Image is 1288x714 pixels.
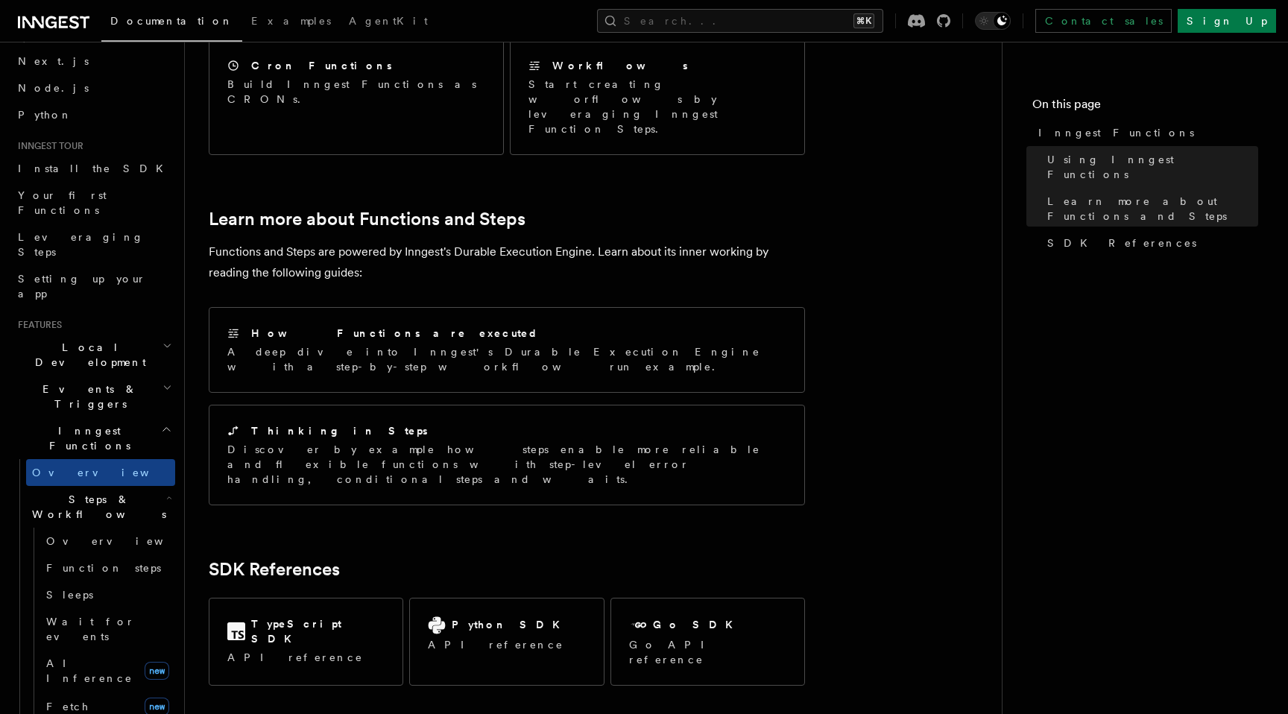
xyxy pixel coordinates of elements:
[18,162,172,174] span: Install the SDK
[251,15,331,27] span: Examples
[12,101,175,128] a: Python
[853,13,874,28] kbd: ⌘K
[40,650,175,692] a: AI Inferencenew
[40,608,175,650] a: Wait for events
[209,241,805,283] p: Functions and Steps are powered by Inngest's Durable Execution Engine. Learn about its inner work...
[18,82,89,94] span: Node.js
[12,75,175,101] a: Node.js
[46,589,93,601] span: Sleeps
[209,40,504,155] a: Cron FunctionsBuild Inngest Functions as CRONs.
[409,598,604,686] a: Python SDKAPI reference
[18,189,107,216] span: Your first Functions
[18,109,72,121] span: Python
[629,637,786,667] p: Go API reference
[110,15,233,27] span: Documentation
[251,326,539,341] h2: How Functions are executed
[40,528,175,555] a: Overview
[12,382,162,411] span: Events & Triggers
[251,423,428,438] h2: Thinking in Steps
[12,265,175,307] a: Setting up your app
[12,423,161,453] span: Inngest Functions
[12,417,175,459] button: Inngest Functions
[227,344,786,374] p: A deep dive into Inngest's Durable Execution Engine with a step-by-step workflow run example.
[209,598,403,686] a: TypeScript SDKAPI reference
[12,140,83,152] span: Inngest tour
[340,4,437,40] a: AgentKit
[1178,9,1276,33] a: Sign Up
[18,273,146,300] span: Setting up your app
[46,562,161,574] span: Function steps
[597,9,883,33] button: Search...⌘K
[251,616,385,646] h2: TypeScript SDK
[101,4,242,42] a: Documentation
[26,492,166,522] span: Steps & Workflows
[18,231,144,258] span: Leveraging Steps
[1035,9,1172,33] a: Contact sales
[227,650,385,665] p: API reference
[145,662,169,680] span: new
[12,182,175,224] a: Your first Functions
[26,459,175,486] a: Overview
[227,442,786,487] p: Discover by example how steps enable more reliable and flexible functions with step-level error h...
[26,486,175,528] button: Steps & Workflows
[12,224,175,265] a: Leveraging Steps
[242,4,340,40] a: Examples
[209,209,525,230] a: Learn more about Functions and Steps
[209,559,340,580] a: SDK References
[227,77,485,107] p: Build Inngest Functions as CRONs.
[46,616,135,642] span: Wait for events
[12,340,162,370] span: Local Development
[1038,125,1194,140] span: Inngest Functions
[18,55,89,67] span: Next.js
[12,319,62,331] span: Features
[452,617,569,632] h2: Python SDK
[12,376,175,417] button: Events & Triggers
[209,307,805,393] a: How Functions are executedA deep dive into Inngest's Durable Execution Engine with a step-by-step...
[12,155,175,182] a: Install the SDK
[510,40,805,155] a: WorkflowsStart creating worflows by leveraging Inngest Function Steps.
[1041,230,1258,256] a: SDK References
[975,12,1011,30] button: Toggle dark mode
[46,535,200,547] span: Overview
[1047,236,1196,250] span: SDK References
[251,58,392,73] h2: Cron Functions
[1041,188,1258,230] a: Learn more about Functions and Steps
[1047,152,1258,182] span: Using Inngest Functions
[12,334,175,376] button: Local Development
[610,598,805,686] a: Go SDKGo API reference
[528,77,786,136] p: Start creating worflows by leveraging Inngest Function Steps.
[32,467,186,478] span: Overview
[40,581,175,608] a: Sleeps
[552,58,688,73] h2: Workflows
[653,617,742,632] h2: Go SDK
[1032,95,1258,119] h4: On this page
[428,637,569,652] p: API reference
[40,555,175,581] a: Function steps
[1032,119,1258,146] a: Inngest Functions
[209,405,805,505] a: Thinking in StepsDiscover by example how steps enable more reliable and flexible functions with s...
[1047,194,1258,224] span: Learn more about Functions and Steps
[46,701,89,713] span: Fetch
[349,15,428,27] span: AgentKit
[1041,146,1258,188] a: Using Inngest Functions
[46,657,133,684] span: AI Inference
[12,48,175,75] a: Next.js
